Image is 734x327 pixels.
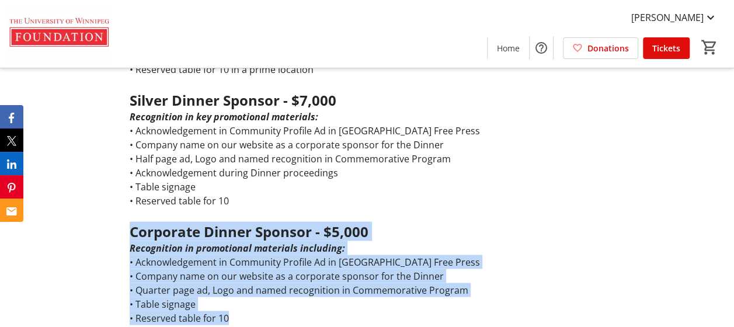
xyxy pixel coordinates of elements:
span: Home [497,42,520,54]
button: Cart [699,37,720,58]
p: • Table signage [130,297,605,311]
a: Home [488,37,529,59]
p: • Acknowledgement during Dinner proceedings [130,165,605,179]
button: [PERSON_NAME] [622,8,727,27]
span: [PERSON_NAME] [631,11,704,25]
a: Tickets [643,37,690,59]
span: Tickets [652,42,680,54]
p: • Reserved table for 10 [130,193,605,207]
em: Recognition in promotional materials including: [130,241,345,254]
p: • Quarter page ad, Logo and named recognition in Commemorative Program [130,283,605,297]
p: • Acknowledgement in Community Profile Ad in [GEOGRAPHIC_DATA] Free Press [130,255,605,269]
strong: Silver Dinner Sponsor - $7,000 [130,90,336,109]
img: The U of W Foundation's Logo [7,5,111,63]
p: • Acknowledgement in Community Profile Ad in [GEOGRAPHIC_DATA] Free Press [130,123,605,137]
p: • Company name on our website as a corporate sponsor for the Dinner [130,137,605,151]
button: Help [530,36,553,60]
strong: Corporate Dinner Sponsor - $5,000 [130,221,368,241]
p: • Company name on our website as a corporate sponsor for the Dinner [130,269,605,283]
p: • Reserved table for 10 [130,311,605,325]
a: Donations [563,37,638,59]
p: • Table signage [130,179,605,193]
p: • Reserved table for 10 in a prime location [130,62,605,76]
span: Donations [587,42,629,54]
em: Recognition in key promotional materials: [130,110,318,123]
p: • Half page ad, Logo and named recognition in Commemorative Program [130,151,605,165]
